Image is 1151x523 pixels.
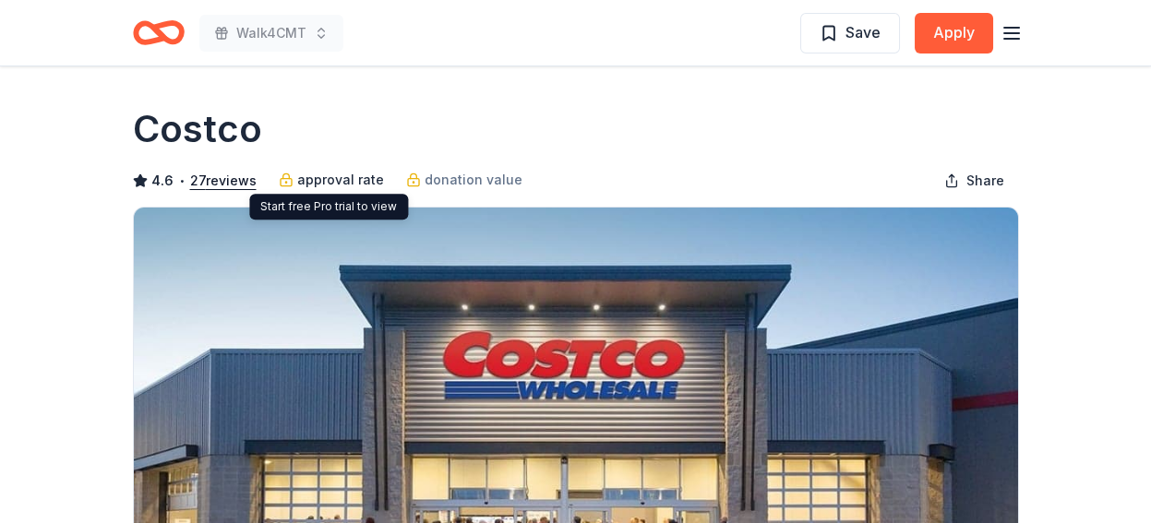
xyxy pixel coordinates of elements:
[845,20,881,44] span: Save
[425,169,522,191] span: donation value
[800,13,900,53] button: Save
[133,11,185,54] a: Home
[133,103,262,155] h1: Costco
[279,169,384,191] a: approval rate
[297,169,384,191] span: approval rate
[151,170,174,192] span: 4.6
[190,170,257,192] button: 27reviews
[966,170,1004,192] span: Share
[199,15,343,52] button: Walk4CMT
[406,169,522,191] a: donation value
[236,22,306,44] span: Walk4CMT
[249,194,408,220] div: Start free Pro trial to view
[178,173,185,188] span: •
[929,162,1019,199] button: Share
[915,13,993,53] button: Apply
